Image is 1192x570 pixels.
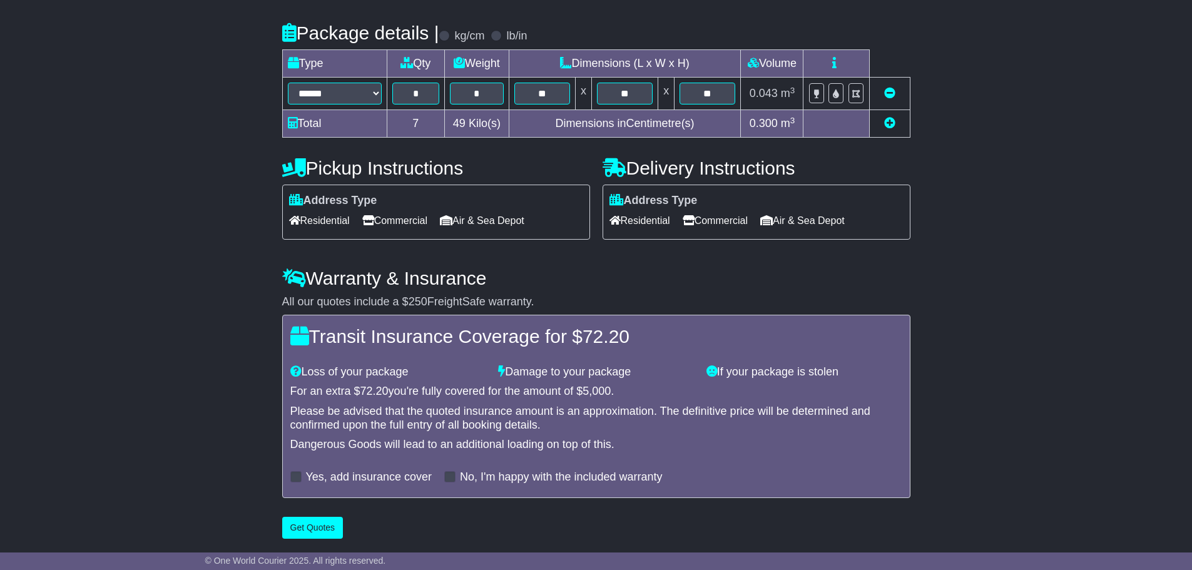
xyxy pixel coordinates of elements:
[884,117,895,130] a: Add new item
[609,211,670,230] span: Residential
[609,194,698,208] label: Address Type
[700,365,909,379] div: If your package is stolen
[575,78,591,110] td: x
[790,116,795,125] sup: 3
[205,556,386,566] span: © One World Courier 2025. All rights reserved.
[282,110,387,138] td: Total
[750,87,778,99] span: 0.043
[387,50,445,78] td: Qty
[360,385,389,397] span: 72.20
[445,110,509,138] td: Kilo(s)
[290,385,902,399] div: For an extra $ you're fully covered for the amount of $ .
[750,117,778,130] span: 0.300
[282,295,910,309] div: All our quotes include a $ FreightSafe warranty.
[362,211,427,230] span: Commercial
[289,211,350,230] span: Residential
[509,110,741,138] td: Dimensions in Centimetre(s)
[387,110,445,138] td: 7
[884,87,895,99] a: Remove this item
[460,471,663,484] label: No, I'm happy with the included warranty
[454,29,484,43] label: kg/cm
[658,78,675,110] td: x
[282,158,590,178] h4: Pickup Instructions
[282,50,387,78] td: Type
[506,29,527,43] label: lb/in
[282,517,344,539] button: Get Quotes
[509,50,741,78] td: Dimensions (L x W x H)
[603,158,910,178] h4: Delivery Instructions
[583,385,611,397] span: 5,000
[781,87,795,99] span: m
[492,365,700,379] div: Damage to your package
[741,50,803,78] td: Volume
[583,326,629,347] span: 72.20
[683,211,748,230] span: Commercial
[284,365,492,379] div: Loss of your package
[282,268,910,288] h4: Warranty & Insurance
[290,326,902,347] h4: Transit Insurance Coverage for $
[440,211,524,230] span: Air & Sea Depot
[445,50,509,78] td: Weight
[781,117,795,130] span: m
[282,23,439,43] h4: Package details |
[790,86,795,95] sup: 3
[290,405,902,432] div: Please be advised that the quoted insurance amount is an approximation. The definitive price will...
[290,438,902,452] div: Dangerous Goods will lead to an additional loading on top of this.
[306,471,432,484] label: Yes, add insurance cover
[409,295,427,308] span: 250
[289,194,377,208] label: Address Type
[760,211,845,230] span: Air & Sea Depot
[453,117,466,130] span: 49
